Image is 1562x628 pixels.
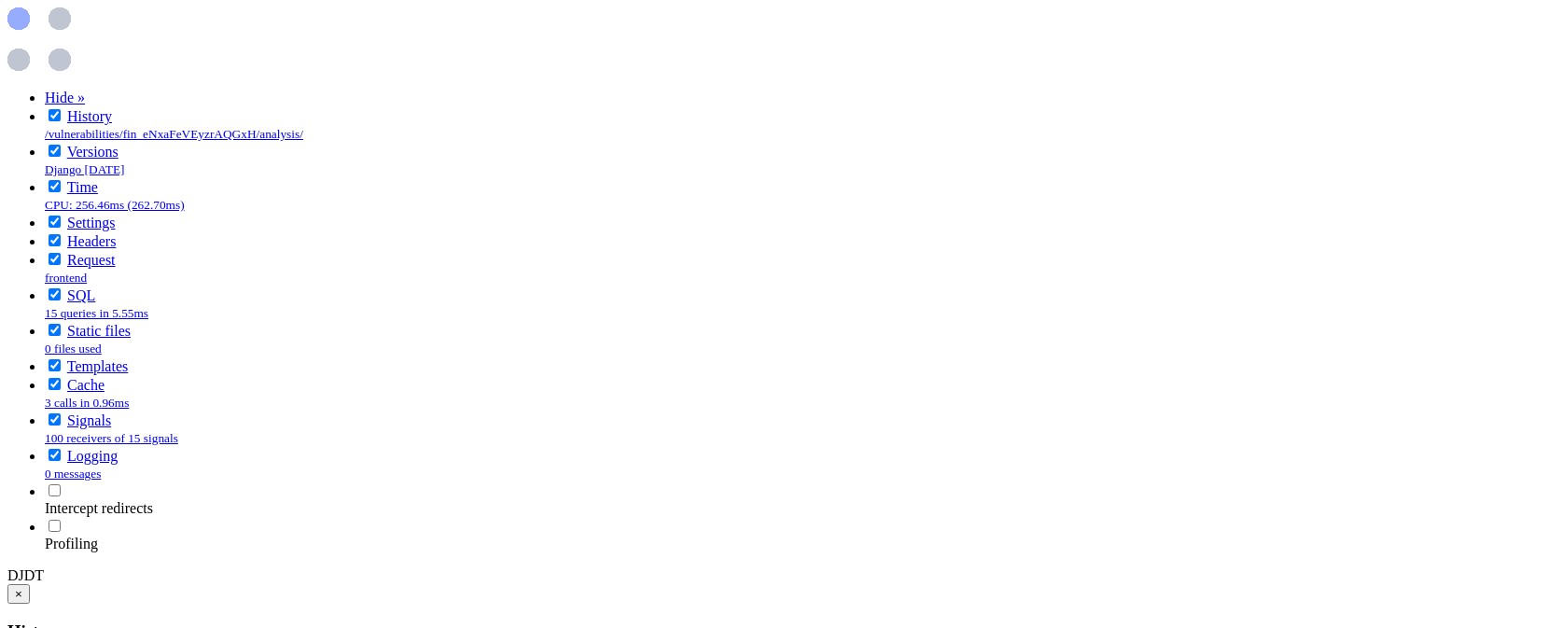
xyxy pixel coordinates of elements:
[67,215,116,230] a: Settings
[49,449,61,461] input: Disable for next and successive requests
[45,448,118,481] a: Logging0 messages
[7,567,1555,584] div: Show toolbar
[45,500,1555,517] div: Intercept redirects
[67,233,116,249] a: Headers
[45,271,87,285] small: frontend
[7,567,19,583] span: D
[45,431,178,445] small: 100 receivers of 15 signals
[45,127,303,141] small: /vulnerabilities/fin_eNxaFeVEyzrAQGxH/analysis/
[45,412,178,445] a: Signals100 receivers of 15 signals
[49,216,61,228] input: Disable for next and successive requests
[49,253,61,265] input: Disable for next and successive requests
[45,396,129,410] small: 3 calls in 0.96ms
[45,342,102,356] small: 0 files used
[45,179,185,212] a: TimeCPU: 256.46ms (262.70ms)
[45,144,125,176] a: VersionsDjango [DATE]
[49,145,61,157] input: Disable for next and successive requests
[49,484,61,496] input: Enable for next and successive requests
[45,90,85,105] a: Hide »
[7,584,30,604] button: ×
[49,520,61,532] input: Enable for next and successive requests
[49,378,61,390] input: Disable for next and successive requests
[45,323,131,356] a: Static files0 files used
[45,108,303,141] a: History/vulnerabilities/fin_eNxaFeVEyzrAQGxH/analysis/
[7,7,1555,75] div: loading spinner
[49,324,61,336] input: Disable for next and successive requests
[7,7,71,71] img: Loading...
[49,180,61,192] input: Disable for next and successive requests
[45,306,148,320] small: 15 queries in 5.55ms
[49,413,61,426] input: Disable for next and successive requests
[49,359,61,371] input: Disable for next and successive requests
[49,234,61,246] input: Disable for next and successive requests
[45,162,125,176] small: Django [DATE]
[45,252,116,285] a: Requestfrontend
[45,377,129,410] a: Cache3 calls in 0.96ms
[45,198,185,212] small: CPU: 256.46ms (262.70ms)
[45,287,148,320] a: SQL15 queries in 5.55ms
[67,358,129,374] a: Templates
[19,567,24,583] span: J
[45,536,1555,552] div: Profiling
[45,467,101,481] small: 0 messages
[49,109,61,121] input: Disable for next and successive requests
[49,288,61,300] input: Disable for next and successive requests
